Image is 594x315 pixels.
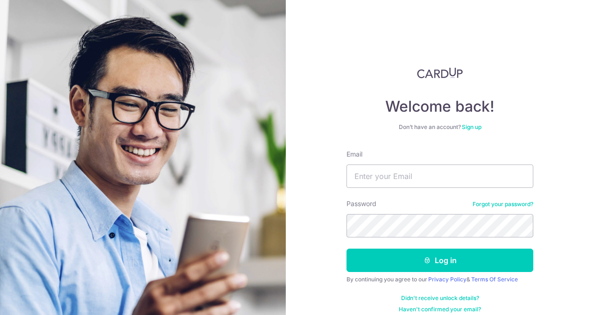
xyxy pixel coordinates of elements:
a: Sign up [462,123,481,130]
div: Don’t have an account? [346,123,533,131]
a: Didn't receive unlock details? [401,294,479,302]
div: By continuing you agree to our & [346,276,533,283]
a: Haven't confirmed your email? [399,306,481,313]
a: Privacy Policy [428,276,467,283]
h4: Welcome back! [346,97,533,116]
label: Email [346,150,362,159]
img: CardUp Logo [417,67,463,79]
a: Forgot your password? [473,200,533,208]
a: Terms Of Service [471,276,518,283]
input: Enter your Email [346,165,533,188]
label: Password [346,199,376,208]
button: Log in [346,249,533,272]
